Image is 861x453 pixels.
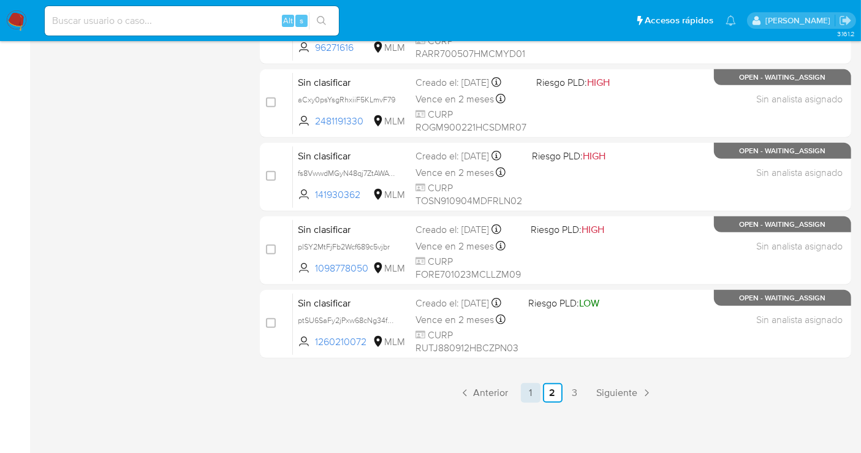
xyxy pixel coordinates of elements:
span: Alt [283,15,293,26]
button: search-icon [309,12,334,29]
span: s [300,15,303,26]
span: 3.161.2 [837,29,855,39]
span: Accesos rápidos [645,14,713,27]
a: Notificaciones [726,15,736,26]
a: Salir [839,14,852,27]
input: Buscar usuario o caso... [45,13,339,29]
p: nancy.sanchezgarcia@mercadolibre.com.mx [765,15,835,26]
